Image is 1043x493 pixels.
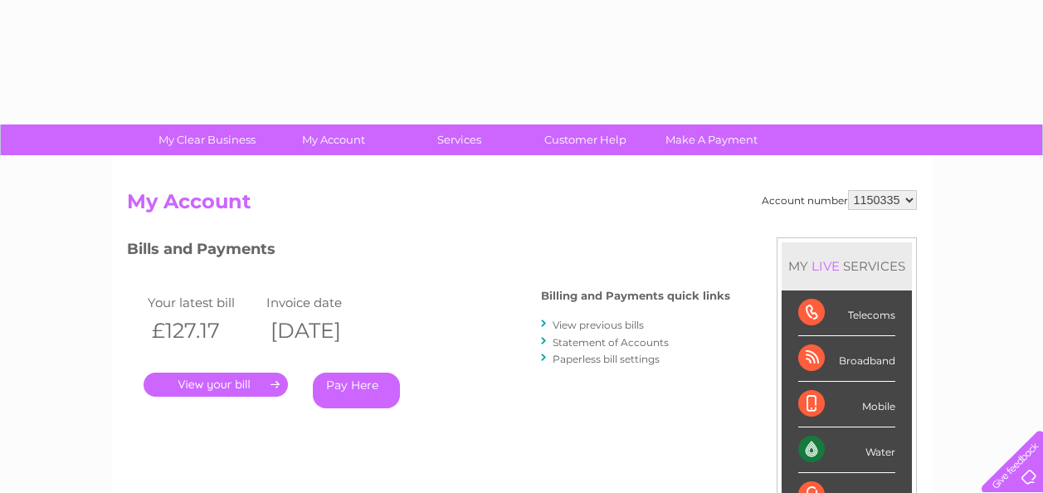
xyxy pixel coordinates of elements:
div: Broadband [798,336,895,382]
h2: My Account [127,190,917,222]
a: View previous bills [553,319,644,331]
th: [DATE] [262,314,382,348]
div: Mobile [798,382,895,427]
a: Pay Here [313,373,400,408]
td: Invoice date [262,291,382,314]
a: Paperless bill settings [553,353,660,365]
a: Services [391,124,528,155]
h3: Bills and Payments [127,237,730,266]
th: £127.17 [144,314,263,348]
a: . [144,373,288,397]
div: Water [798,427,895,473]
h4: Billing and Payments quick links [541,290,730,302]
td: Your latest bill [144,291,263,314]
div: Account number [762,190,917,210]
a: Customer Help [517,124,654,155]
div: LIVE [808,258,843,274]
div: MY SERVICES [782,242,912,290]
a: My Account [265,124,402,155]
a: My Clear Business [139,124,275,155]
a: Make A Payment [643,124,780,155]
div: Telecoms [798,290,895,336]
a: Statement of Accounts [553,336,669,349]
